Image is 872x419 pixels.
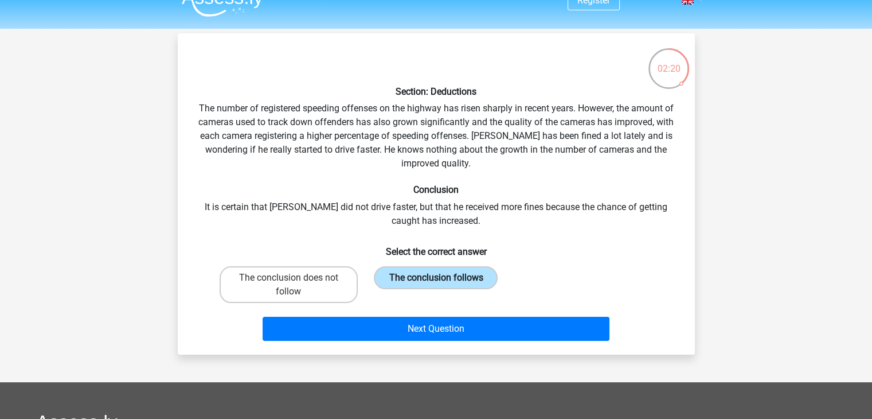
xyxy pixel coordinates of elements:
[196,184,677,195] h6: Conclusion
[196,86,677,97] h6: Section: Deductions
[374,266,498,289] label: The conclusion follows
[196,237,677,257] h6: Select the correct answer
[647,47,690,76] div: 02:20
[220,266,358,303] label: The conclusion does not follow
[182,42,690,346] div: The number of registered speeding offenses on the highway has risen sharply in recent years. Howe...
[263,317,609,341] button: Next Question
